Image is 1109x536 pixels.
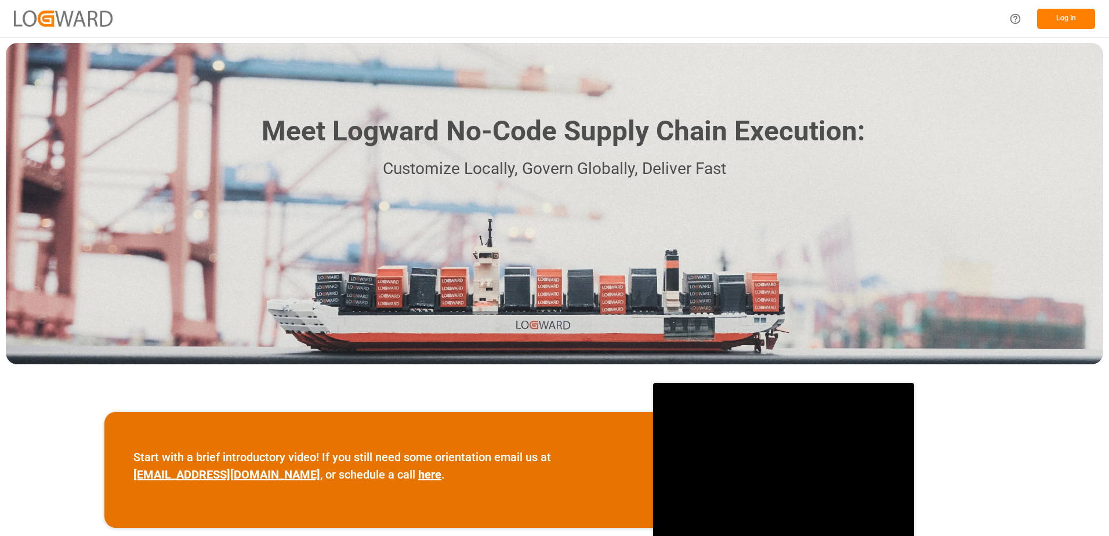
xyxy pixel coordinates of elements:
p: Start with a brief introductory video! If you still need some orientation email us at , or schedu... [133,448,624,483]
a: here [418,468,441,481]
button: Help Center [1002,6,1028,32]
a: [EMAIL_ADDRESS][DOMAIN_NAME] [133,468,320,481]
p: Customize Locally, Govern Globally, Deliver Fast [244,156,865,182]
img: Logward_new_orange.png [14,10,113,26]
button: Log In [1037,9,1095,29]
h1: Meet Logward No-Code Supply Chain Execution: [262,111,865,152]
